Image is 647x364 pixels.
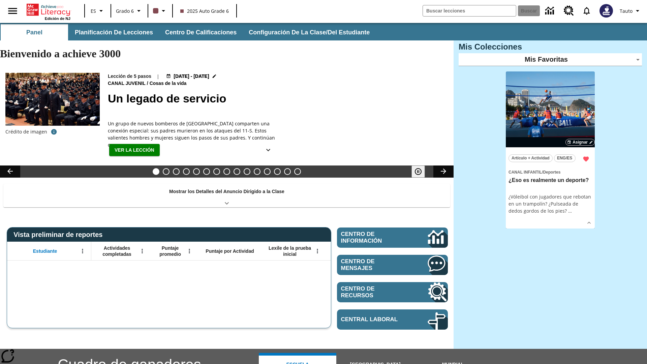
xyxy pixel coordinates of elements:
span: Estudiante [33,248,57,254]
span: Asignar [573,139,588,145]
button: Abrir menú [312,246,322,256]
span: Puntaje promedio [154,245,186,257]
button: Crédito de foto: Departamento de Bomberos de Nueva York [47,126,61,138]
button: Diapositiva 15 El equilibrio de la Constitución [294,168,301,175]
h2: Un legado de servicio [108,90,445,107]
span: ENG/ES [557,155,572,162]
button: Diapositiva 6 ¿Los autos del futuro? [203,168,210,175]
button: Diapositiva 4 ¿Lo quieres con papas fritas? [183,168,190,175]
span: Centro de recursos [341,285,407,299]
div: Mostrar los Detalles del Anuncio Dirigido a la Clase [3,184,450,207]
span: Vista preliminar de reportes [13,231,106,239]
a: Centro de información [541,2,560,20]
button: Artículo + Actividad [509,154,553,162]
span: Canal juvenil [108,80,147,87]
h3: Mis Colecciones [459,42,642,52]
button: Ver más [584,218,594,228]
button: Abrir menú [137,246,147,256]
button: 18 ago - 18 ago Elegir fechas [165,73,218,80]
p: Mostrar los Detalles del Anuncio Dirigido a la Clase [169,188,284,195]
button: Diapositiva 3 ¿Todos a bordo del Hyperloop? [173,168,180,175]
button: Diapositiva 13 ¡Hurra por el Día de la Constitución! [274,168,281,175]
img: una fotografía de la ceremonia de graduación de la promoción de 2019 del Departamento de Bomberos... [5,73,100,126]
button: Escoja un nuevo avatar [595,2,617,20]
button: Diapositiva 9 La historia de terror del tomate [234,168,240,175]
button: Configuración de la clase/del estudiante [243,24,375,40]
button: Asignar Elegir fechas [565,139,595,146]
button: Carrusel de lecciones, seguir [433,165,454,178]
img: Avatar [599,4,613,18]
a: Centro de información [337,227,448,248]
button: Planificación de lecciones [69,24,158,40]
span: … [568,208,572,214]
span: Centro de mensajes [341,258,407,272]
div: Mis Favoritas [459,53,642,66]
button: Abrir menú [184,246,194,256]
p: Crédito de imagen [5,128,47,135]
button: Diapositiva 8 Energía solar para todos [223,168,230,175]
button: Diapositiva 5 Niños con trabajos sucios [193,168,200,175]
span: Central laboral [341,316,407,323]
span: Edición de NJ [45,17,70,21]
button: Abrir el menú lateral [3,1,23,21]
div: Portada [27,2,70,21]
span: Un grupo de nuevos bomberos de Nueva York comparten una conexión especial: sus padres murieron en... [108,120,276,148]
span: Tema: Canal Infantil/Deportes [509,168,592,176]
button: ENG/ES [554,154,576,162]
button: Centro de calificaciones [160,24,242,40]
button: Abrir menú [78,246,88,256]
span: Cosas de la vida [150,80,188,87]
button: Lenguaje: ES, Selecciona un idioma [87,5,109,17]
a: Centro de mensajes [337,255,448,275]
button: Diapositiva 10 La moda en la antigua Roma [244,168,250,175]
span: Centro de información [341,231,405,244]
button: Pausar [411,165,425,178]
div: Pausar [411,165,432,178]
h3: ¿Eso es realmente un deporte? [509,177,592,184]
button: El color de la clase es café oscuro. Cambiar el color de la clase. [150,5,170,17]
button: Perfil/Configuración [617,5,644,17]
span: Grado 6 [116,7,134,14]
span: / [542,170,543,175]
span: Tauto [620,7,633,14]
button: Ver más [261,144,275,156]
span: Actividades completadas [95,245,139,257]
span: | [157,73,159,80]
a: Portada [27,3,70,17]
div: lesson details [506,71,595,229]
button: Diapositiva 1 Un legado de servicio [153,168,159,175]
a: Central laboral [337,309,448,330]
span: 2025 Auto Grade 6 [180,7,229,14]
button: Diapositiva 2 Llevar el cine a la dimensión X [163,168,170,175]
span: … [125,142,128,148]
span: Canal Infantil [509,170,542,175]
a: Notificaciones [578,2,595,20]
span: Puntaje por Actividad [206,248,254,254]
span: Artículo + Actividad [512,155,550,162]
span: / [147,81,148,86]
a: Centro de recursos, Se abrirá en una pestaña nueva. [560,2,578,20]
span: Lexile de la prueba inicial [265,245,314,257]
div: Un grupo de nuevos bomberos de [GEOGRAPHIC_DATA] comparten una conexión especial: sus padres muri... [108,120,276,148]
button: Diapositiva 7 Los últimos colonos [213,168,220,175]
p: Lección de 5 pasos [108,73,151,80]
span: Deportes [543,170,560,175]
span: [DATE] - [DATE] [174,73,209,80]
div: ¿Vóleibol con jugadores que rebotan en un trampolín? ¿Pulseada de dedos gordos de los pies? [509,193,592,214]
button: Remover de Favoritas [580,153,592,165]
span: ES [91,7,96,14]
button: Grado: Grado 6, Elige un grado [113,5,146,17]
button: Diapositiva 12 Cocina nativoamericana [264,168,271,175]
button: Diapositiva 14 En memoria de la jueza O'Connor [284,168,291,175]
button: Diapositiva 11 La invasión de los CD con Internet [254,168,260,175]
button: Ver la lección [109,144,160,156]
button: Panel [1,24,68,40]
a: Centro de recursos, Se abrirá en una pestaña nueva. [337,282,448,302]
input: Buscar campo [423,5,516,16]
